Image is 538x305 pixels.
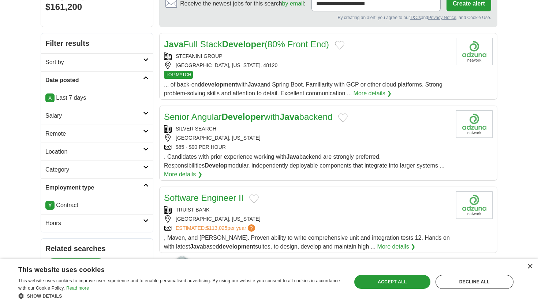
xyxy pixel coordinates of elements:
div: Show details [18,292,342,300]
h2: Location [45,147,143,156]
a: Category [41,161,153,179]
a: T&Cs [410,15,421,20]
h2: Related searches [45,243,149,254]
div: Accept all [354,275,430,289]
a: Senior AngularDeveloperwithJavabackend [164,112,332,122]
button: Add to favorite jobs [249,194,259,203]
img: Company logo [456,191,493,219]
span: ... of back-end with and Spring Boot. Familiarity with GCP or other cloud platforms. Strong probl... [164,81,442,96]
a: More details ❯ [354,89,392,98]
h2: Date posted [45,76,143,85]
strong: development [201,81,237,88]
div: SILVER SEARCH [164,125,450,133]
a: Employment type [41,179,153,196]
div: STEFANINI GROUP [164,52,450,60]
h2: Filter results [41,33,153,53]
img: Company logo [456,110,493,138]
strong: Java [248,81,261,88]
a: ESTIMATED:$113,025per year? [176,224,257,232]
a: Read more, opens a new window [66,286,89,291]
span: $113,025 [206,225,227,231]
strong: Java [280,112,299,122]
strong: Developer [222,39,265,49]
a: freelance developer [45,258,107,274]
div: [GEOGRAPHIC_DATA], [US_STATE], 48120 [164,62,450,69]
strong: Java [164,39,183,49]
div: Close [527,264,533,269]
p: Last 7 days [45,93,149,102]
div: [GEOGRAPHIC_DATA], [US_STATE] [164,215,450,223]
span: . Candidates with prior experience working with backend are strongly preferred. Responsibilities ... [164,154,445,169]
a: Salary [41,107,153,125]
a: Location [41,143,153,161]
div: Decline all [436,275,513,289]
span: This website uses cookies to improve user experience and to enable personalised advertising. By u... [18,278,340,291]
a: Date posted [41,71,153,89]
h2: Remote [45,129,143,138]
h2: Sort by [45,58,143,67]
a: Privacy Notice [428,15,456,20]
h2: Employment type [45,183,143,192]
button: Add to favorite jobs [335,41,344,49]
div: $85 - $90 PER HOUR [164,143,450,151]
a: X [45,93,55,102]
a: More details ❯ [164,170,202,179]
strong: Develop [205,162,227,169]
span: , Maven, and [PERSON_NAME]. Proven ability to write comprehensive unit and integration tests 12. ... [164,235,450,250]
a: X [45,201,55,210]
span: Show details [27,294,62,299]
div: TRUIST BANK [164,206,450,214]
li: Contract [45,201,149,210]
h2: Hours [45,219,143,228]
div: [GEOGRAPHIC_DATA], [US_STATE] [164,134,450,142]
h2: Salary [45,111,143,120]
a: Remote [41,125,153,143]
a: More details ❯ [377,242,416,251]
h2: Category [45,165,143,174]
a: JavaFull StackDeveloper(80% Front End) [164,39,329,49]
img: Company logo [456,38,493,65]
strong: Java [190,243,203,250]
span: TOP MATCH [164,71,193,79]
a: by email [282,0,304,7]
strong: Developer [221,112,264,122]
a: Sort by [41,53,153,71]
button: Add to favorite jobs [338,113,348,122]
div: By creating an alert, you agree to our and , and Cookie Use. [165,14,491,21]
strong: Java [286,154,299,160]
img: apply-iq-scientist.png [162,255,198,284]
div: $161,200 [45,0,149,14]
a: Hours [41,214,153,232]
div: This website uses cookies [18,263,324,274]
span: ? [248,224,255,232]
strong: development [219,243,255,250]
a: Software Engineer II [164,193,243,203]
